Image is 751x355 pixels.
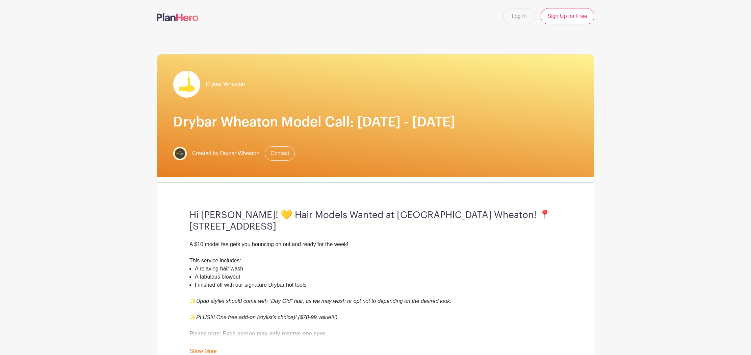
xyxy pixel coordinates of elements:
em: Updo styles should come with "Day Old" hair, as we may wash or opt not to depending on the desire... [196,298,451,304]
div: A $10 model fee gets you bouncing on out and ready for the week! [189,240,562,257]
strong: Please note: Each person may only reserve one spot. [189,331,326,336]
a: Contact [265,146,295,161]
li: A relaxing hair wash [195,265,562,273]
span: Drybar Wheaton [206,80,245,88]
li: Finished off with our signature Drybar hot tools [195,281,562,297]
a: Sign Up for Free [541,8,594,24]
em: PLUS!!! One free add-on (stylist's choice)! ($70-99 value!!!) [196,314,337,320]
h3: Hi [PERSON_NAME]! 💛 Hair Models Wanted at [GEOGRAPHIC_DATA] Wheaton! 📍 [STREET_ADDRESS] [189,210,562,232]
a: Log In [503,8,535,24]
img: DB%20WHEATON_IG%20Profile.jpg [173,147,187,160]
img: drybar%20logo.png [173,71,200,98]
div: ✨ ✨ [189,297,562,330]
img: logo-507f7623f17ff9eddc593b1ce0a138ce2505c220e1c5a4e2b4648c50719b7d32.svg [157,13,199,21]
h1: Drybar Wheaton Model Call: [DATE] - [DATE] [173,114,578,130]
div: This service includes: [189,257,562,265]
li: A fabulous blowout [195,273,562,281]
span: Created by Drybar Wheaton [192,149,259,158]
